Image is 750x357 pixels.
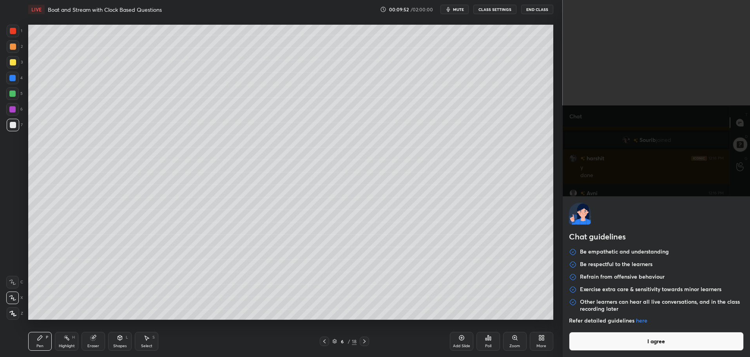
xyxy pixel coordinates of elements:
[339,339,346,344] div: 6
[72,335,75,339] div: H
[569,231,744,244] h2: Chat guidelines
[580,286,721,294] p: Exercise extra care & sensitivity towards minor learners
[485,344,491,348] div: Poll
[7,40,23,53] div: 2
[59,344,75,348] div: Highlight
[6,276,23,288] div: C
[636,317,647,324] a: here
[48,6,162,13] h4: Boat and Stream with Clock Based Questions
[7,56,23,69] div: 3
[7,25,22,37] div: 1
[580,298,744,312] p: Other learners can hear all live conversations, and in the class recording later
[440,5,469,14] button: mute
[521,5,553,14] button: End Class
[348,339,350,344] div: /
[473,5,516,14] button: CLASS SETTINGS
[580,261,652,268] p: Be respectful to the learners
[152,335,155,339] div: S
[569,332,744,351] button: I agree
[580,248,669,256] p: Be empathetic and understanding
[453,7,464,12] span: mute
[36,344,43,348] div: Pen
[536,344,546,348] div: More
[7,307,23,320] div: Z
[28,5,45,14] div: LIVE
[6,87,23,100] div: 5
[453,344,470,348] div: Add Slide
[7,119,23,131] div: 7
[509,344,520,348] div: Zoom
[6,103,23,116] div: 6
[352,338,357,345] div: 18
[87,344,99,348] div: Eraser
[141,344,152,348] div: Select
[46,335,48,339] div: P
[113,344,127,348] div: Shapes
[6,292,23,304] div: X
[6,72,23,84] div: 4
[126,335,128,339] div: L
[569,317,744,324] p: Refer detailed guidelines
[580,273,665,281] p: Refrain from offensive behaviour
